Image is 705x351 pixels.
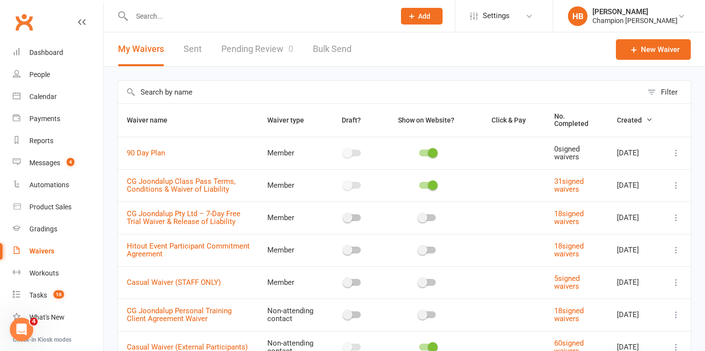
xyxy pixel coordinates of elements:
[127,209,240,226] a: CG Joondalup Pty Ltd – 7-Day Free Trial Waiver & Release of Liability
[554,306,584,324] a: 18signed waivers
[29,269,59,277] div: Workouts
[554,177,584,194] a: 31signed waivers
[127,306,232,324] a: CG Joondalup Personal Training Client Agreement Waiver
[418,12,430,20] span: Add
[53,290,64,299] span: 16
[592,7,678,16] div: [PERSON_NAME]
[258,137,324,169] td: Member
[554,242,584,259] a: 18signed waivers
[184,32,202,66] a: Sent
[13,174,103,196] a: Automations
[554,274,580,291] a: 5signed waivers
[127,177,235,194] a: CG Joondalup Class Pass Terms, Conditions & Waiver of Liability
[30,318,38,326] span: 4
[118,81,642,103] input: Search by name
[333,114,372,126] button: Draft?
[29,71,50,78] div: People
[29,247,54,255] div: Waivers
[483,5,510,27] span: Settings
[13,240,103,262] a: Waivers
[492,116,526,124] span: Click & Pay
[29,159,60,167] div: Messages
[642,81,691,103] button: Filter
[13,218,103,240] a: Gradings
[617,116,653,124] span: Created
[13,86,103,108] a: Calendar
[127,149,165,157] a: 90 Day Plan
[67,158,74,166] span: 4
[29,291,47,299] div: Tasks
[554,209,584,226] a: 18signed waivers
[127,242,250,259] a: Hitout Event Participant Commitment Agreement
[483,114,537,126] button: Click & Pay
[608,137,661,169] td: [DATE]
[342,116,361,124] span: Draft?
[13,284,103,306] a: Tasks 16
[313,32,352,66] a: Bulk Send
[13,108,103,130] a: Payments
[29,203,71,211] div: Product Sales
[258,201,324,234] td: Member
[608,169,661,201] td: [DATE]
[617,114,653,126] button: Created
[127,114,178,126] button: Waiver name
[13,306,103,328] a: What's New
[608,266,661,299] td: [DATE]
[661,86,678,98] div: Filter
[13,130,103,152] a: Reports
[608,201,661,234] td: [DATE]
[13,42,103,64] a: Dashboard
[401,8,443,25] button: Add
[258,104,324,137] th: Waiver type
[608,299,661,331] td: [DATE]
[13,262,103,284] a: Workouts
[554,145,580,162] span: 0 signed waivers
[258,266,324,299] td: Member
[13,196,103,218] a: Product Sales
[288,44,293,54] span: 0
[616,39,691,60] a: New Waiver
[127,278,221,287] a: Casual Waiver (STAFF ONLY)
[29,137,53,145] div: Reports
[129,9,388,23] input: Search...
[118,32,164,66] button: My Waivers
[258,169,324,201] td: Member
[258,234,324,266] td: Member
[29,93,57,100] div: Calendar
[10,318,33,341] iframe: Intercom live chat
[13,64,103,86] a: People
[29,181,69,189] div: Automations
[29,225,57,233] div: Gradings
[568,6,587,26] div: HB
[29,115,60,123] div: Payments
[13,152,103,174] a: Messages 4
[221,32,293,66] a: Pending Review0
[592,16,678,25] div: Champion [PERSON_NAME]
[545,104,608,137] th: No. Completed
[398,116,454,124] span: Show on Website?
[29,313,65,321] div: What's New
[389,114,465,126] button: Show on Website?
[258,299,324,331] td: Non-attending contact
[29,49,63,56] div: Dashboard
[12,10,36,34] a: Clubworx
[127,116,178,124] span: Waiver name
[608,234,661,266] td: [DATE]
